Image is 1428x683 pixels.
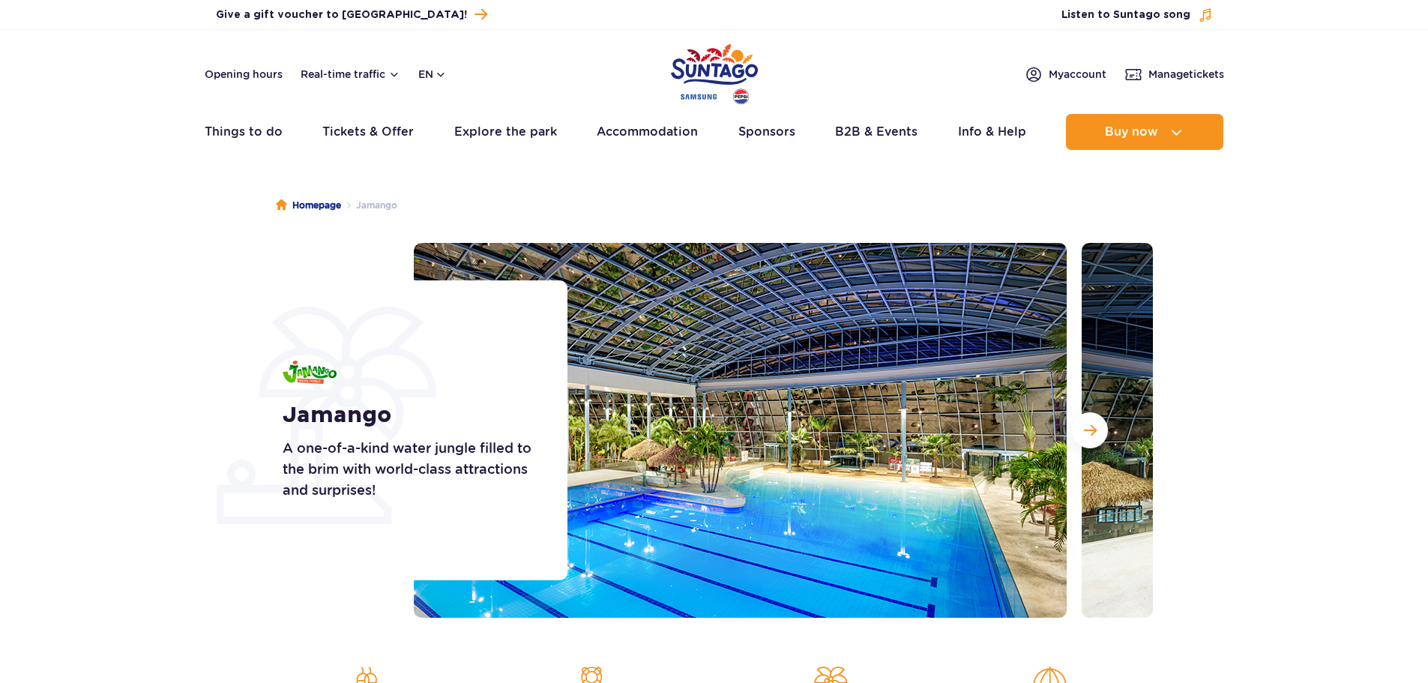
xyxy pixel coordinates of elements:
[1072,412,1108,448] button: Next slide
[1049,67,1106,82] span: My account
[216,7,467,22] span: Give a gift voucher to [GEOGRAPHIC_DATA]!
[205,114,283,150] a: Things to do
[958,114,1026,150] a: Info & Help
[1105,125,1158,139] span: Buy now
[1061,7,1190,22] span: Listen to Suntago song
[418,67,447,82] button: en
[1066,114,1223,150] button: Buy now
[1025,65,1106,83] a: Myaccount
[205,67,283,82] a: Opening hours
[216,4,487,25] a: Give a gift voucher to [GEOGRAPHIC_DATA]!
[1061,7,1213,22] button: Listen to Suntago song
[283,438,534,501] p: A one-of-a-kind water jungle filled to the brim with world-class attractions and surprises!
[671,37,758,106] a: Park of Poland
[283,402,534,429] h1: Jamango
[835,114,918,150] a: B2B & Events
[283,361,337,384] img: Jamango
[322,114,414,150] a: Tickets & Offer
[597,114,698,150] a: Accommodation
[1148,67,1224,82] span: Manage tickets
[1124,65,1224,83] a: Managetickets
[276,198,341,213] a: Homepage
[454,114,557,150] a: Explore the park
[738,114,795,150] a: Sponsors
[341,198,397,213] li: Jamango
[301,68,400,80] button: Real-time traffic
